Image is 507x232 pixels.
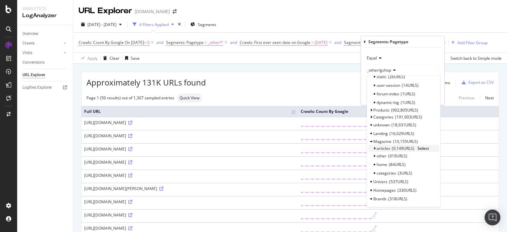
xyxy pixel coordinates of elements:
div: and [334,40,341,45]
div: [URL][DOMAIN_NAME] [84,199,295,205]
span: Segments: Pagetype [166,40,204,45]
span: 14 URLS [402,83,419,88]
span: 16,029 URLS [389,131,414,136]
div: Page 1 (50 results) out of 1,307 sampled entries [86,95,174,101]
span: Quick View [180,96,199,100]
button: and [334,39,341,46]
button: and [156,39,163,46]
span: Univers [373,179,388,184]
div: Logfiles Explorer [22,84,52,91]
button: Cancel [364,93,385,100]
span: articles [377,146,390,151]
span: Crawls: First ever seen date on Google [240,40,310,45]
div: Conversions [22,59,45,66]
span: 919 URLS [388,153,407,159]
span: 537 URLS [389,179,408,184]
div: [URL][DOMAIN_NAME] [84,225,295,231]
div: Overview [22,30,38,37]
span: Select [418,146,429,151]
div: LogAnalyzer [22,12,68,19]
span: [DATE] [315,38,327,47]
button: [DATE] - [DATE] [79,19,124,30]
div: Crawls [22,40,35,47]
span: Equal [367,55,377,61]
div: [URL][DOMAIN_NAME] [84,212,295,218]
button: Clear [101,53,119,63]
button: Apply [79,53,98,63]
button: Export as CSV [459,77,494,88]
span: _other/* [208,38,223,47]
span: forum-index [377,91,399,97]
button: Add Filter Group [449,39,488,47]
div: [URL][DOMAIN_NAME] [84,133,295,139]
span: dynamic-log [377,100,399,105]
div: Switch back to Simple mode [451,55,502,61]
span: Brands [373,196,387,202]
a: Conversions [22,59,68,66]
div: times [177,21,182,28]
span: 26 URLS [388,74,405,80]
span: unknown [373,122,390,128]
span: Segments [198,22,216,27]
span: 9,149 URLS [392,146,414,151]
span: Segments: Pagetype [344,40,382,45]
span: 10,155 URLS [393,138,418,144]
span: 18,931 URLS [391,122,416,128]
span: 3 URLS [398,170,412,176]
div: Apply [87,55,98,61]
a: Logfiles Explorer [22,84,68,91]
span: 902,805 URLS [391,107,418,113]
div: URL Explorer [79,5,132,17]
span: Landing [373,131,388,136]
div: [URL][DOMAIN_NAME] [84,146,295,152]
span: 0 [147,38,150,47]
span: On [DATE] [125,40,144,45]
a: Overview [22,30,68,37]
span: [DATE] - [DATE] [87,22,117,27]
span: = [311,40,314,45]
span: 318 URLS [388,196,407,202]
span: 1 URLS [401,91,415,97]
div: Export as CSV [468,80,494,85]
div: [URL][DOMAIN_NAME] [84,120,295,125]
span: Categories [373,114,393,120]
div: Save [131,55,140,61]
button: Switch back to Simple mode [448,53,502,63]
button: Segments [188,19,219,30]
span: Homepages [373,187,396,193]
span: static [377,74,387,80]
a: Visits [22,50,62,56]
span: 84 URLS [389,162,406,167]
div: Visits [22,50,32,56]
button: and [230,39,237,46]
div: [URL][DOMAIN_NAME] [84,173,295,178]
div: and [156,40,163,45]
div: Segments: Pagetype [368,39,408,45]
div: neutral label [177,93,202,103]
a: Next [480,93,494,103]
div: URL Explorer [22,72,45,79]
div: Add Filter Group [457,40,488,46]
span: _other/gshop [367,67,391,73]
div: arrow-right-arrow-left [173,9,177,14]
span: categories [377,170,396,176]
button: Save [122,53,140,63]
span: other [377,153,387,159]
button: 4 Filters Applied [130,19,177,30]
div: [URL][DOMAIN_NAME] [84,159,295,165]
div: Clear [110,55,119,61]
div: [DOMAIN_NAME] [135,8,170,15]
th: Full URL: activate to sort column ascending [82,106,298,117]
span: user-session [377,83,400,88]
div: 4 Filters Applied [139,22,169,27]
span: Approximately 131K URLs found [86,77,206,88]
div: Open Intercom Messenger [485,210,500,225]
a: Crawls [22,40,62,47]
span: 330 URLS [397,187,417,193]
div: [URL][DOMAIN_NAME][PERSON_NAME] [84,186,295,191]
th: Crawls: Count By Google [298,106,499,117]
span: Crawls: Count By Google [79,40,124,45]
span: = [205,40,207,45]
span: home [377,162,387,167]
span: Products [373,107,389,113]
